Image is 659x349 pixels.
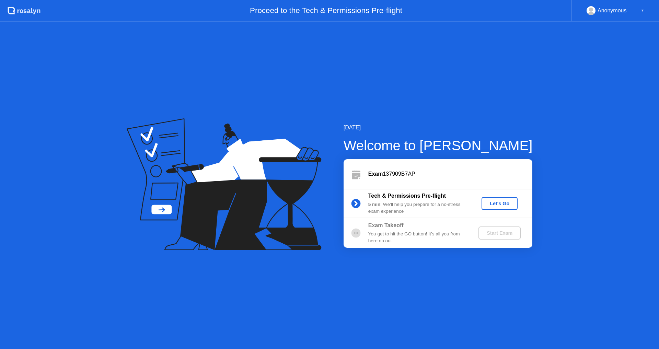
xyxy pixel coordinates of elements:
div: ▼ [641,6,644,15]
button: Let's Go [482,197,518,210]
div: [DATE] [344,124,533,132]
b: Exam Takeoff [368,222,404,228]
div: You get to hit the GO button! It’s all you from here on out [368,231,467,245]
div: : We’ll help you prepare for a no-stress exam experience [368,201,467,215]
b: Tech & Permissions Pre-flight [368,193,446,199]
div: Anonymous [598,6,627,15]
button: Start Exam [478,226,521,240]
div: Welcome to [PERSON_NAME] [344,135,533,156]
div: 137909B7AP [368,170,532,178]
div: Let's Go [484,201,515,206]
div: Start Exam [481,230,518,236]
b: 5 min [368,202,381,207]
b: Exam [368,171,383,177]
